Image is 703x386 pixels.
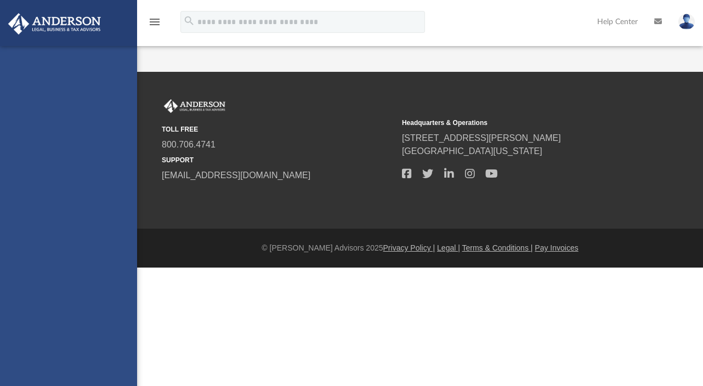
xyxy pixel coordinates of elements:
a: [STREET_ADDRESS][PERSON_NAME] [402,133,561,143]
a: Terms & Conditions | [462,243,533,252]
div: © [PERSON_NAME] Advisors 2025 [137,242,703,254]
small: SUPPORT [162,155,394,165]
img: Anderson Advisors Platinum Portal [162,99,228,113]
a: [EMAIL_ADDRESS][DOMAIN_NAME] [162,171,310,180]
a: Privacy Policy | [383,243,435,252]
a: Pay Invoices [535,243,578,252]
small: TOLL FREE [162,124,394,134]
img: User Pic [678,14,695,30]
a: [GEOGRAPHIC_DATA][US_STATE] [402,146,542,156]
a: menu [148,21,161,29]
img: Anderson Advisors Platinum Portal [5,13,104,35]
i: search [183,15,195,27]
a: 800.706.4741 [162,140,216,149]
small: Headquarters & Operations [402,118,634,128]
a: Legal | [437,243,460,252]
i: menu [148,15,161,29]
